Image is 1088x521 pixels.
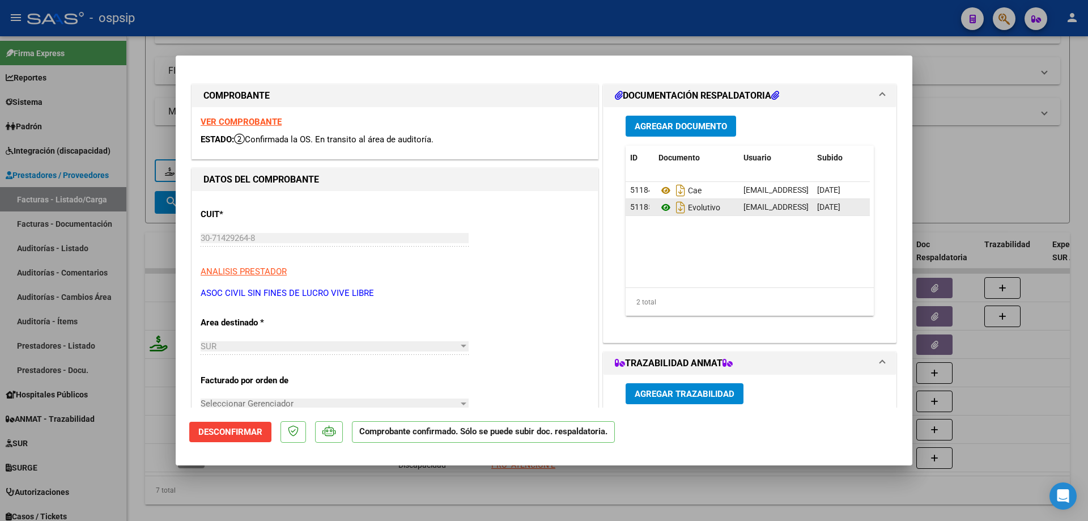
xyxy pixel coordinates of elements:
[673,181,688,200] i: Descargar documento
[635,389,734,399] span: Agregar Trazabilidad
[201,266,287,277] span: ANALISIS PRESTADOR
[201,287,589,300] p: ASOC CIVIL SIN FINES DE LUCRO VIVE LIBRE
[626,146,654,170] datatable-header-cell: ID
[615,357,733,370] h1: TRAZABILIDAD ANMAT
[203,174,319,185] strong: DATOS DEL COMPROBANTE
[603,84,896,107] mat-expansion-panel-header: DOCUMENTACIÓN RESPALDATORIA
[189,422,271,442] button: Desconfirmar
[743,185,1008,194] span: [EMAIL_ADDRESS][DOMAIN_NAME] - Asoc Civil sin fines de lucro Vive Libre -
[203,90,270,101] strong: COMPROBANTE
[630,153,637,162] span: ID
[1049,482,1077,510] div: Open Intercom Messenger
[817,153,843,162] span: Subido
[201,316,317,329] p: Area destinado *
[739,146,813,170] datatable-header-cell: Usuario
[813,146,869,170] datatable-header-cell: Subido
[626,383,743,404] button: Agregar Trazabilidad
[201,208,317,221] p: CUIT
[201,341,216,351] span: SUR
[234,134,433,145] span: Confirmada la OS. En transito al área de auditoría.
[201,117,282,127] a: VER COMPROBANTE
[743,153,771,162] span: Usuario
[817,185,840,194] span: [DATE]
[626,288,874,316] div: 2 total
[635,121,727,132] span: Agregar Documento
[743,202,1008,211] span: [EMAIL_ADDRESS][DOMAIN_NAME] - Asoc Civil sin fines de lucro Vive Libre -
[630,185,653,194] span: 51184
[630,202,653,211] span: 51185
[201,399,458,409] span: Seleccionar Gerenciador
[658,186,702,195] span: Cae
[817,202,840,211] span: [DATE]
[615,89,779,103] h1: DOCUMENTACIÓN RESPALDATORIA
[673,198,688,217] i: Descargar documento
[654,146,739,170] datatable-header-cell: Documento
[201,134,234,145] span: ESTADO:
[626,116,736,137] button: Agregar Documento
[658,153,700,162] span: Documento
[198,427,262,437] span: Desconfirmar
[352,421,615,443] p: Comprobante confirmado. Sólo se puede subir doc. respaldatoria.
[603,352,896,375] mat-expansion-panel-header: TRAZABILIDAD ANMAT
[603,107,896,342] div: DOCUMENTACIÓN RESPALDATORIA
[658,203,720,212] span: Evolutivo
[201,374,317,387] p: Facturado por orden de
[869,146,926,170] datatable-header-cell: Acción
